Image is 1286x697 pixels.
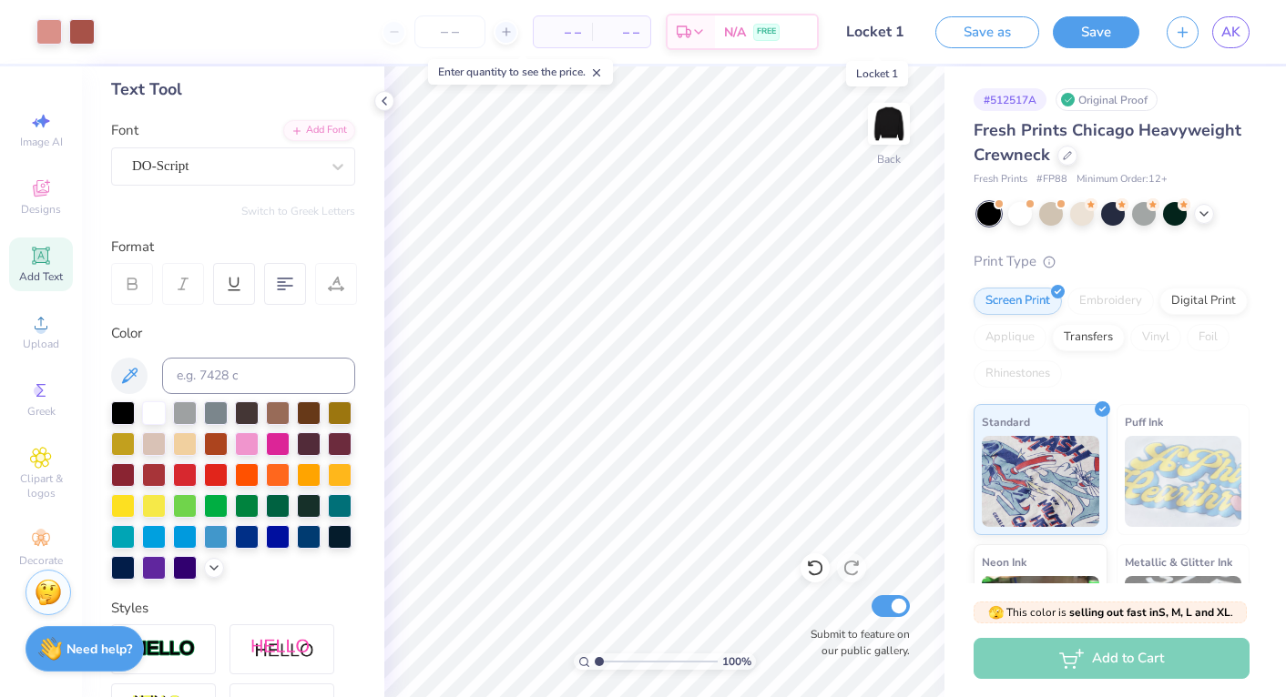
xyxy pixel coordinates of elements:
[974,360,1062,388] div: Rhinestones
[603,23,639,42] span: – –
[1125,436,1242,527] img: Puff Ink
[111,323,355,344] div: Color
[1077,172,1168,187] span: Minimum Order: 12 +
[801,626,910,659] label: Submit to feature on our public gallery.
[871,106,907,142] img: Back
[283,120,355,141] div: Add Font
[757,25,776,38] span: FREE
[974,251,1250,272] div: Print Type
[974,88,1046,111] div: # 512517A
[1069,605,1230,620] strong: selling out fast in S, M, L and XL
[21,202,61,217] span: Designs
[1130,324,1181,351] div: Vinyl
[846,61,908,86] div: Locket 1
[1125,552,1232,571] span: Metallic & Glitter Ink
[19,553,63,568] span: Decorate
[1159,288,1248,315] div: Digital Print
[241,204,355,218] button: Switch to Greek Letters
[974,324,1046,351] div: Applique
[722,653,751,670] span: 100 %
[111,598,355,619] div: Styles
[935,16,1039,48] button: Save as
[1187,324,1230,351] div: Foil
[1125,412,1163,431] span: Puff Ink
[1212,16,1250,48] a: AK
[1053,16,1139,48] button: Save
[982,412,1030,431] span: Standard
[974,119,1241,166] span: Fresh Prints Chicago Heavyweight Crewneck
[20,135,63,149] span: Image AI
[250,638,314,661] img: Shadow
[132,639,196,660] img: Stroke
[111,120,138,141] label: Font
[832,14,922,50] input: Untitled Design
[1221,22,1240,43] span: AK
[162,358,355,394] input: e.g. 7428 c
[545,23,581,42] span: – –
[9,471,73,500] span: Clipart & logos
[111,237,357,258] div: Format
[982,436,1099,527] img: Standard
[1052,324,1125,351] div: Transfers
[19,269,63,284] span: Add Text
[66,641,132,658] strong: Need help?
[414,15,485,48] input: – –
[724,23,746,42] span: N/A
[111,77,355,102] div: Text Tool
[974,288,1062,315] div: Screen Print
[982,552,1026,571] span: Neon Ink
[428,59,613,85] div: Enter quantity to see the price.
[23,337,59,351] span: Upload
[988,604,1233,621] span: This color is .
[1125,576,1242,667] img: Metallic & Glitter Ink
[974,172,1027,187] span: Fresh Prints
[877,151,901,167] div: Back
[1056,88,1158,111] div: Original Proof
[1067,288,1154,315] div: Embroidery
[982,576,1099,667] img: Neon Ink
[27,404,56,419] span: Greek
[988,604,1004,621] span: 🫣
[1036,172,1067,187] span: # FP88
